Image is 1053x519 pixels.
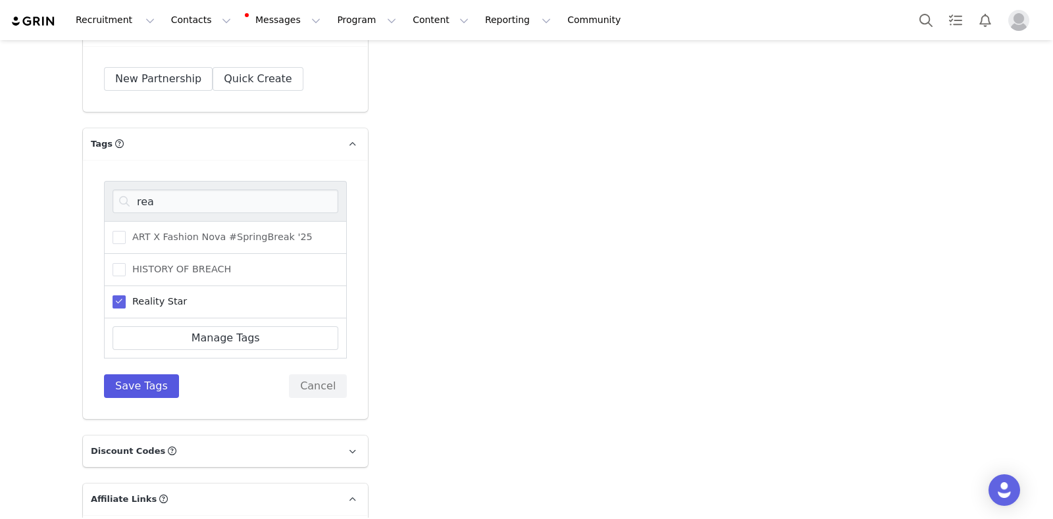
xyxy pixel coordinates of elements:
div: Open Intercom Messenger [989,474,1020,506]
button: Quick Create [213,67,303,91]
button: Notifications [971,5,1000,35]
button: Save Tags [104,374,179,398]
button: Recruitment [68,5,163,35]
img: grin logo [11,15,57,28]
a: Manage Tags [113,326,338,350]
button: Reporting [477,5,559,35]
a: Tasks [941,5,970,35]
input: Search tags [113,189,338,213]
span: HISTORY OF BREACH [126,263,231,276]
body: Rich Text Area. Press ALT-0 for help. [11,11,540,25]
button: New Partnership [104,67,213,91]
button: Search [912,5,940,35]
button: Content [405,5,476,35]
span: Discount Codes [91,445,165,458]
button: Profile [1000,10,1042,31]
img: placeholder-profile.jpg [1008,10,1029,31]
button: Cancel [289,374,347,398]
span: Affiliate Links [91,493,157,506]
button: Contacts [163,5,239,35]
button: Messages [240,5,328,35]
span: Reality Star [126,295,187,308]
span: ART X Fashion Nova #SpringBreak '25 [126,231,313,243]
button: Program [329,5,404,35]
a: Community [559,5,634,35]
span: Tags [91,137,113,151]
